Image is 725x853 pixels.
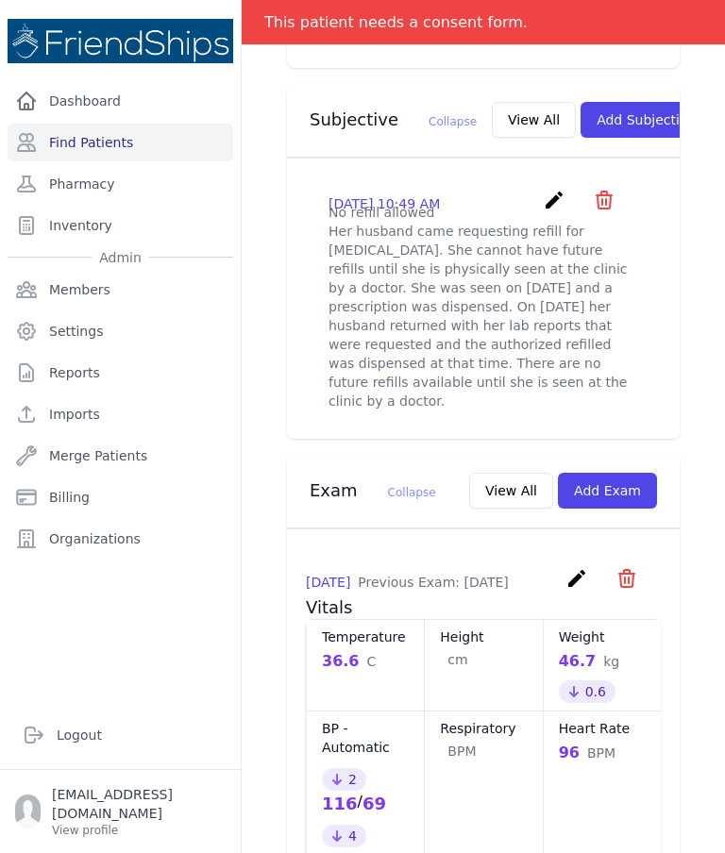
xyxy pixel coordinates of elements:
img: Medical Missions EMR [8,19,233,63]
span: kg [603,652,619,671]
a: [EMAIL_ADDRESS][DOMAIN_NAME] View profile [15,785,226,838]
span: Admin [92,248,149,267]
div: 46.7 [559,650,646,673]
a: Dashboard [8,82,233,120]
button: Add Exam [558,473,657,509]
a: Inventory [8,207,233,244]
dt: Respiratory [440,719,527,738]
dt: Height [440,627,527,646]
dt: BP - Automatic [322,719,409,757]
h3: Exam [310,479,436,502]
span: Collapse [388,486,436,499]
div: 4 [322,825,366,847]
div: / [322,791,409,817]
div: 116 [322,791,358,817]
a: Imports [8,395,233,433]
button: Add Subjective [581,102,712,138]
p: View profile [52,823,226,838]
div: 36.6 [322,650,409,673]
a: Pharmacy [8,165,233,203]
i: create [543,189,565,211]
span: Vitals [306,597,352,617]
span: cm [447,650,467,669]
p: [DATE] 10:49 AM [329,194,440,213]
p: [EMAIL_ADDRESS][DOMAIN_NAME] [52,785,226,823]
p: [DATE] [306,573,509,592]
div: 0.6 [559,680,615,703]
a: Billing [8,478,233,516]
p: No refill allowed Her husband came requesting refill for [MEDICAL_DATA]. She cannot have future r... [329,203,638,410]
dt: Heart Rate [559,719,646,738]
a: Find Patients [8,124,233,161]
span: Previous Exam: [DATE] [358,575,508,590]
dt: Weight [559,627,646,646]
a: create [565,576,593,594]
a: create [543,197,570,215]
a: Members [8,271,233,309]
button: View All [469,473,553,509]
span: C [366,652,376,671]
div: 2 [322,768,366,791]
span: BPM [447,742,476,761]
a: Logout [15,716,226,754]
button: View All [492,102,576,138]
h3: Subjective [310,109,477,131]
a: Reports [8,354,233,392]
div: 69 [362,791,386,817]
a: Settings [8,312,233,350]
span: BPM [587,744,615,762]
span: Collapse [429,115,477,128]
i: create [565,567,588,590]
dt: Temperature [322,627,409,646]
div: 96 [559,742,646,764]
a: Organizations [8,520,233,558]
a: Merge Patients [8,437,233,475]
